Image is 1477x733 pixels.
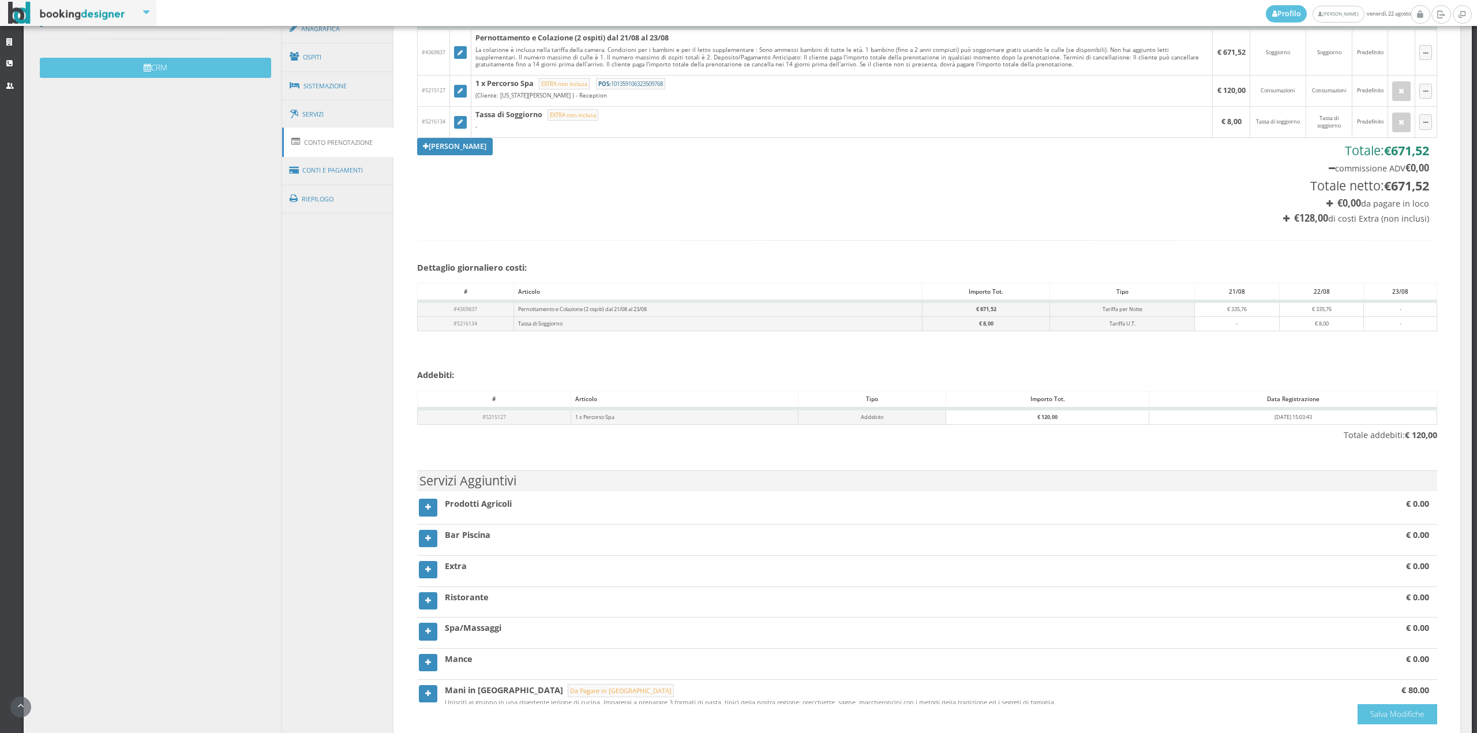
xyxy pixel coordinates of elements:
td: Tassa di Soggiorno [514,317,923,331]
div: # [418,283,513,300]
td: Predefinito [1352,76,1388,107]
span: 128,00 [1299,212,1328,225]
td: Tassa di soggiorno [1250,107,1306,138]
td: Pernottamento e Colazione (2 ospiti) dal 21/08 al 23/08 [514,301,923,317]
a: Servizi [282,100,394,129]
div: Tipo [799,391,946,407]
b: € 0.00 [1406,592,1429,603]
td: Predefinito [1352,28,1388,76]
td: Tassa di soggiorno [1306,107,1352,138]
h3: Totale: [1105,143,1429,158]
a: [PERSON_NAME] [417,138,493,155]
b: Extra [445,560,467,571]
b: € 671,52 [976,305,996,313]
td: - [1195,317,1280,331]
span: #4369837 [422,48,445,56]
td: Soggiorno [1306,28,1352,76]
a: Sistemazione [282,71,394,101]
span: #5215127 [422,87,445,94]
small: EXTRA non inclusa [548,109,598,121]
b: Mance [445,653,473,664]
b: € 120,00 [1405,429,1437,440]
b: € 0.00 [1406,529,1429,540]
span: 0,00 [1411,162,1429,174]
div: Importo Tot. [923,283,1049,300]
span: #4369837 [453,305,477,313]
td: € 8,00 [1279,317,1364,331]
span: #5216134 [453,320,477,327]
b: € 8,00 [979,320,994,327]
div: # [418,391,571,407]
a: Ospiti [282,42,394,72]
div: Importo Tot. [946,391,1149,407]
b: € 8,00 [1221,117,1242,126]
span: #5215127 [482,413,506,421]
b: Spa/Massaggi [445,622,501,633]
b: € 120,00 [1217,85,1246,95]
td: Soggiorno [1250,28,1306,76]
div: 23/08 [1364,283,1436,300]
b: € 120,00 [1037,413,1058,421]
a: Profilo [1266,5,1307,23]
div: - [475,123,1208,130]
h4: da pagare in loco [1105,199,1429,208]
b: POS: [598,80,611,88]
a: Anagrafica [282,14,394,44]
b: € 0.00 [1406,498,1429,509]
h4: Totale addebiti: [1344,430,1437,440]
b: Bar Piscina [445,529,490,540]
td: Addebito [798,409,946,424]
td: - [1364,317,1437,331]
b: € 671,52 [1217,47,1246,57]
td: € 335,76 [1279,301,1364,317]
a: [PERSON_NAME] [1313,6,1364,23]
div: Articolo [571,391,798,407]
div: Data Registrazione [1149,391,1436,407]
td: - [1364,301,1437,317]
small: Da Pagare in [GEOGRAPHIC_DATA] [568,684,673,697]
b: € 0.00 [1406,560,1429,571]
b: € [1384,142,1429,159]
h4: di costi Extra (non inclusi) [1105,214,1429,223]
td: Consumazioni [1306,76,1352,107]
h4: commissione ADV [1105,163,1429,173]
b: Mani in [GEOGRAPHIC_DATA] [445,685,563,695]
div: 22/08 [1280,283,1364,300]
b: Ristorante [445,592,489,603]
td: Predefinito [1352,107,1388,138]
b: 1 x Percorso Spa [475,78,534,88]
small: 101359106323509768 [596,78,665,89]
b: € [1405,162,1429,174]
div: Tipo [1050,283,1194,300]
td: Consumazioni [1250,76,1306,107]
td: Tariffa U.T. [1050,317,1195,331]
b: Tassa di Soggiorno [475,110,542,119]
div: Articolo [514,283,922,300]
span: 671,52 [1391,177,1429,194]
b: Dettaglio giornaliero costi: [417,262,527,273]
div: (Cliente: [US_STATE][PERSON_NAME] ) - Reception [475,92,1208,99]
div: La colazione è inclusa nella tariffa della camera. Condizioni per i bambini e per il letto supple... [475,46,1208,68]
span: #5216134 [422,118,445,125]
h3: Servizi Aggiuntivi [417,470,1437,491]
a: Conto Prenotazione [282,128,394,157]
a: Riepilogo [282,184,394,214]
span: 0,00 [1343,197,1361,210]
b: Pernottamento e Colazione (2 ospiti) dal 21/08 al 23/08 [475,33,669,43]
button: Salva Modifiche [1358,704,1437,724]
h3: Totale netto: [1105,178,1429,193]
b: € [1294,212,1328,225]
td: [DATE] 15:03:43 [1149,409,1437,424]
b: € 0.00 [1406,653,1429,664]
a: Conti e Pagamenti [282,156,394,185]
b: Prodotti Agricoli [445,498,512,509]
b: € [1337,197,1361,210]
small: EXTRA non inclusa [539,78,589,89]
button: CRM [40,58,271,78]
td: Tariffa per Notte [1050,301,1195,317]
b: € [1384,177,1429,194]
span: venerdì, 22 agosto [1266,5,1411,23]
b: Addebiti: [417,369,454,380]
span: 671,52 [1391,142,1429,159]
td: € 335,76 [1195,301,1280,317]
